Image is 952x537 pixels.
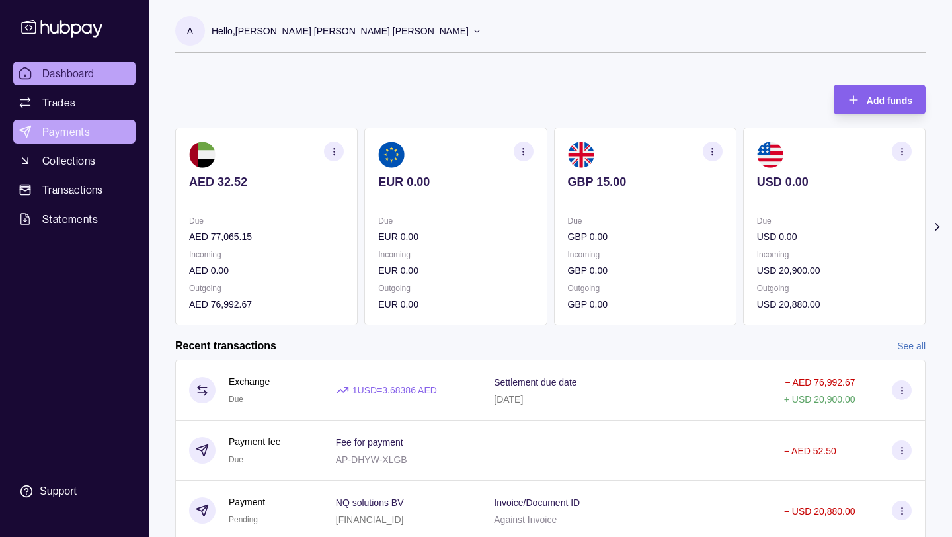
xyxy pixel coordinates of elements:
[336,454,407,465] p: AP-DHYW-XLGB
[42,95,75,110] span: Trades
[189,229,344,244] p: AED 77,065.15
[378,263,533,278] p: EUR 0.00
[229,515,258,524] span: Pending
[42,65,95,81] span: Dashboard
[229,395,243,404] span: Due
[568,229,723,244] p: GBP 0.00
[784,394,855,405] p: + USD 20,900.00
[757,297,912,311] p: USD 20,880.00
[757,281,912,296] p: Outgoing
[378,142,405,168] img: eu
[378,281,533,296] p: Outgoing
[785,377,855,388] p: − AED 76,992.67
[229,455,243,464] span: Due
[175,339,276,353] h2: Recent transactions
[494,497,580,508] p: Invoice/Document ID
[494,377,576,388] p: Settlement due date
[568,263,723,278] p: GBP 0.00
[13,178,136,202] a: Transactions
[42,211,98,227] span: Statements
[867,95,912,106] span: Add funds
[757,175,912,189] p: USD 0.00
[378,297,533,311] p: EUR 0.00
[42,182,103,198] span: Transactions
[757,229,912,244] p: USD 0.00
[336,515,404,525] p: [FINANCIAL_ID]
[40,484,77,499] div: Support
[187,24,193,38] p: A
[568,297,723,311] p: GBP 0.00
[784,506,855,516] p: − USD 20,880.00
[229,495,265,509] p: Payment
[189,297,344,311] p: AED 76,992.67
[757,142,783,168] img: us
[229,374,270,389] p: Exchange
[568,142,594,168] img: gb
[784,446,836,456] p: − AED 52.50
[336,497,404,508] p: NQ solutions BV
[757,263,912,278] p: USD 20,900.00
[494,515,557,525] p: Against Invoice
[568,281,723,296] p: Outgoing
[13,149,136,173] a: Collections
[568,175,723,189] p: GBP 15.00
[378,247,533,262] p: Incoming
[378,214,533,228] p: Due
[568,247,723,262] p: Incoming
[897,339,926,353] a: See all
[212,24,469,38] p: Hello, [PERSON_NAME] [PERSON_NAME] [PERSON_NAME]
[336,437,403,448] p: Fee for payment
[378,175,533,189] p: EUR 0.00
[494,394,523,405] p: [DATE]
[352,383,437,397] p: 1 USD = 3.68386 AED
[13,120,136,144] a: Payments
[189,214,344,228] p: Due
[189,263,344,278] p: AED 0.00
[42,124,90,140] span: Payments
[13,477,136,505] a: Support
[757,247,912,262] p: Incoming
[13,91,136,114] a: Trades
[757,214,912,228] p: Due
[13,62,136,85] a: Dashboard
[189,247,344,262] p: Incoming
[378,229,533,244] p: EUR 0.00
[42,153,95,169] span: Collections
[834,85,926,114] button: Add funds
[568,214,723,228] p: Due
[229,434,281,449] p: Payment fee
[189,175,344,189] p: AED 32.52
[189,281,344,296] p: Outgoing
[13,207,136,231] a: Statements
[189,142,216,168] img: ae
